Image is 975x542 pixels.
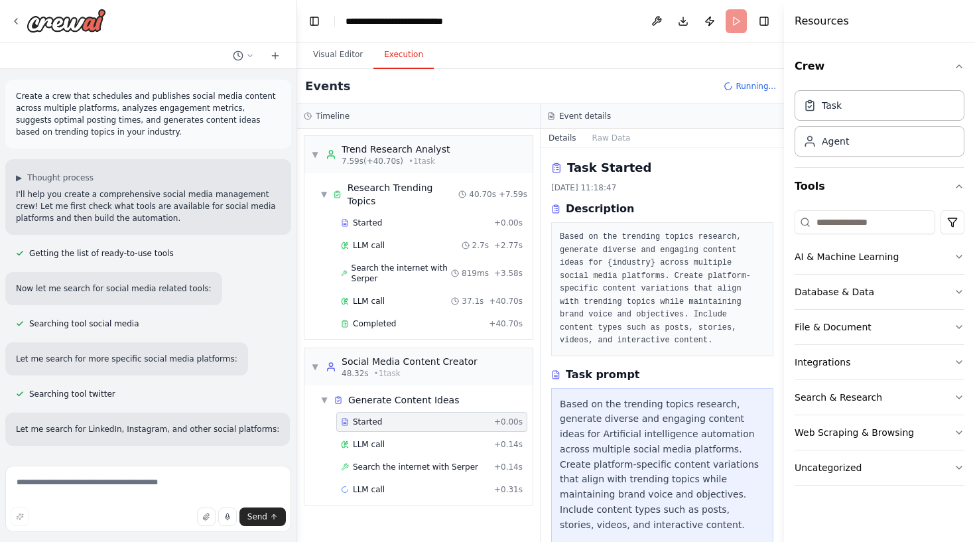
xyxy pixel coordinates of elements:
[352,263,452,284] span: Search the internet with Serper
[239,508,286,526] button: Send
[566,367,640,383] h3: Task prompt
[16,188,281,224] p: I'll help you create a comprehensive social media management crew! Let me first check what tools ...
[302,41,373,69] button: Visual Editor
[353,484,385,495] span: LLM call
[795,415,964,450] button: Web Scraping & Browsing
[348,181,459,208] span: Research Trending Topics
[316,111,350,121] h3: Timeline
[29,459,120,470] span: Searching tool linkedin
[353,462,478,472] span: Search the internet with Serper
[560,231,765,348] pre: Based on the trending topics research, generate diverse and engaging content ideas for {industry}...
[353,439,385,450] span: LLM call
[584,129,639,147] button: Raw Data
[227,48,259,64] button: Switch to previous chat
[353,240,385,251] span: LLM call
[16,353,237,365] p: Let me search for more specific social media platforms:
[795,13,849,29] h4: Resources
[795,250,899,263] div: AI & Machine Learning
[795,461,862,474] div: Uncategorized
[305,77,350,96] h2: Events
[795,205,964,496] div: Tools
[795,275,964,309] button: Database & Data
[29,318,139,329] span: Searching tool social media
[472,240,489,251] span: 2.7s
[736,81,776,92] span: Running...
[16,423,279,435] p: Let me search for LinkedIn, Instagram, and other social platforms:
[342,368,369,379] span: 48.32s
[342,156,403,167] span: 7.59s (+40.70s)
[27,9,106,33] img: Logo
[795,426,914,439] div: Web Scraping & Browsing
[559,111,611,121] h3: Event details
[499,189,527,200] span: + 7.59s
[348,393,459,407] span: Generate Content Ideas
[541,129,584,147] button: Details
[342,143,450,156] div: Trend Research Analyst
[218,508,237,526] button: Click to speak your automation idea
[567,159,651,177] h2: Task Started
[311,362,319,372] span: ▼
[353,296,385,306] span: LLM call
[16,90,281,138] p: Create a crew that schedules and publishes social media content across multiple platforms, analyz...
[489,318,523,329] span: + 40.70s
[494,462,523,472] span: + 0.14s
[16,172,94,183] button: ▶Thought process
[342,355,478,368] div: Social Media Content Creator
[494,218,523,228] span: + 0.00s
[27,172,94,183] span: Thought process
[374,368,401,379] span: • 1 task
[566,201,634,217] h3: Description
[197,508,216,526] button: Upload files
[795,320,872,334] div: File & Document
[462,296,484,306] span: 37.1s
[822,135,849,148] div: Agent
[494,240,523,251] span: + 2.77s
[494,439,523,450] span: + 0.14s
[795,310,964,344] button: File & Document
[795,285,874,299] div: Database & Data
[755,12,773,31] button: Hide right sidebar
[795,356,850,369] div: Integrations
[11,508,29,526] button: Improve this prompt
[16,172,22,183] span: ▶
[247,511,267,522] span: Send
[353,218,382,228] span: Started
[494,268,523,279] span: + 3.58s
[795,450,964,485] button: Uncategorized
[346,15,443,28] nav: breadcrumb
[373,41,434,69] button: Execution
[469,189,496,200] span: 40.70s
[795,168,964,205] button: Tools
[489,296,523,306] span: + 40.70s
[462,268,489,279] span: 819ms
[353,318,396,329] span: Completed
[409,156,435,167] span: • 1 task
[29,248,174,259] span: Getting the list of ready-to-use tools
[551,182,773,193] div: [DATE] 11:18:47
[29,389,115,399] span: Searching tool twitter
[265,48,286,64] button: Start a new chat
[311,149,319,160] span: ▼
[795,85,964,167] div: Crew
[494,484,523,495] span: + 0.31s
[305,12,324,31] button: Hide left sidebar
[795,391,882,404] div: Search & Research
[795,239,964,274] button: AI & Machine Learning
[353,417,382,427] span: Started
[16,283,212,295] p: Now let me search for social media related tools:
[795,380,964,415] button: Search & Research
[494,417,523,427] span: + 0.00s
[320,189,328,200] span: ▼
[822,99,842,112] div: Task
[320,395,328,405] span: ▼
[795,345,964,379] button: Integrations
[795,48,964,85] button: Crew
